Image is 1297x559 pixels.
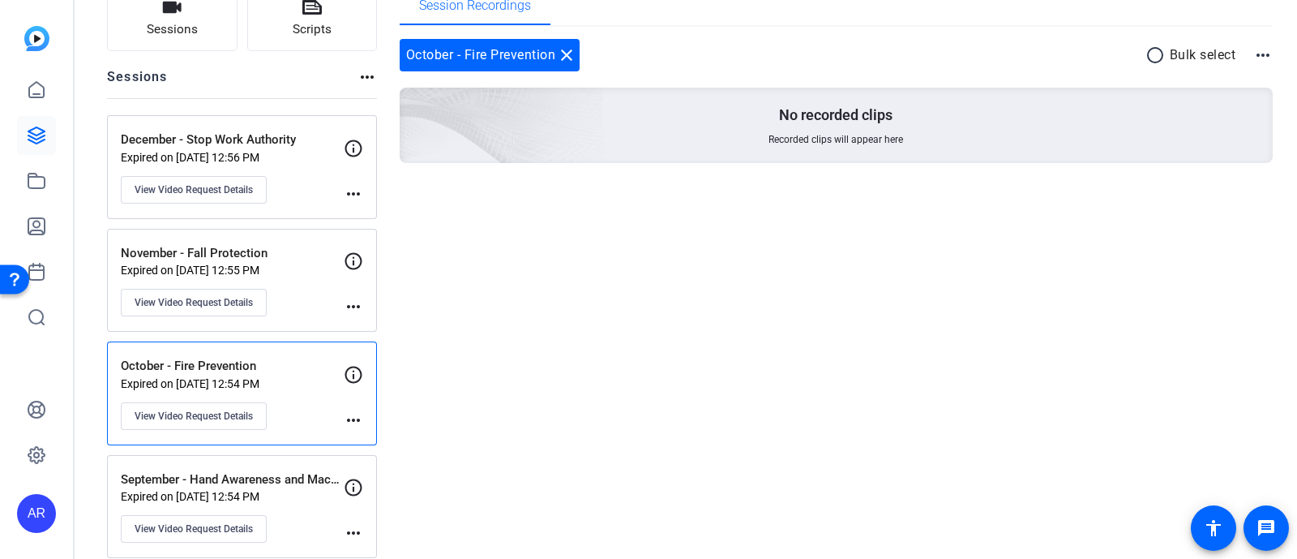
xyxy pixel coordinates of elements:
span: Scripts [293,20,332,39]
div: AR [17,494,56,533]
span: View Video Request Details [135,296,253,309]
button: View Video Request Details [121,289,267,316]
span: Recorded clips will appear here [768,133,903,146]
p: Expired on [DATE] 12:54 PM [121,490,344,503]
p: Expired on [DATE] 12:54 PM [121,377,344,390]
p: December - Stop Work Authority [121,131,344,149]
h2: Sessions [107,67,168,98]
p: Expired on [DATE] 12:56 PM [121,151,344,164]
mat-icon: more_horiz [344,411,363,430]
p: No recorded clips [779,105,892,125]
mat-icon: more_horiz [344,523,363,543]
mat-icon: more_horiz [344,184,363,204]
button: View Video Request Details [121,515,267,543]
span: View Video Request Details [135,410,253,423]
div: October - Fire Prevention [400,39,580,71]
mat-icon: accessibility [1204,518,1223,538]
mat-icon: message [1256,518,1276,538]
p: Bulk select [1170,45,1236,65]
p: Expired on [DATE] 12:55 PM [121,264,344,277]
mat-icon: more_horiz [1253,45,1273,65]
mat-icon: close [557,45,576,65]
p: November - Fall Protection [121,244,344,263]
span: View Video Request Details [135,183,253,196]
mat-icon: radio_button_unchecked [1145,45,1170,65]
span: View Video Request Details [135,522,253,535]
mat-icon: more_horiz [344,297,363,316]
mat-icon: more_horiz [357,67,377,87]
button: View Video Request Details [121,402,267,430]
button: View Video Request Details [121,176,267,204]
p: September - Hand Awareness and Machine Guarding [121,471,344,489]
img: blue-gradient.svg [24,26,49,51]
p: October - Fire Prevention [121,357,344,376]
span: Sessions [147,20,198,39]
